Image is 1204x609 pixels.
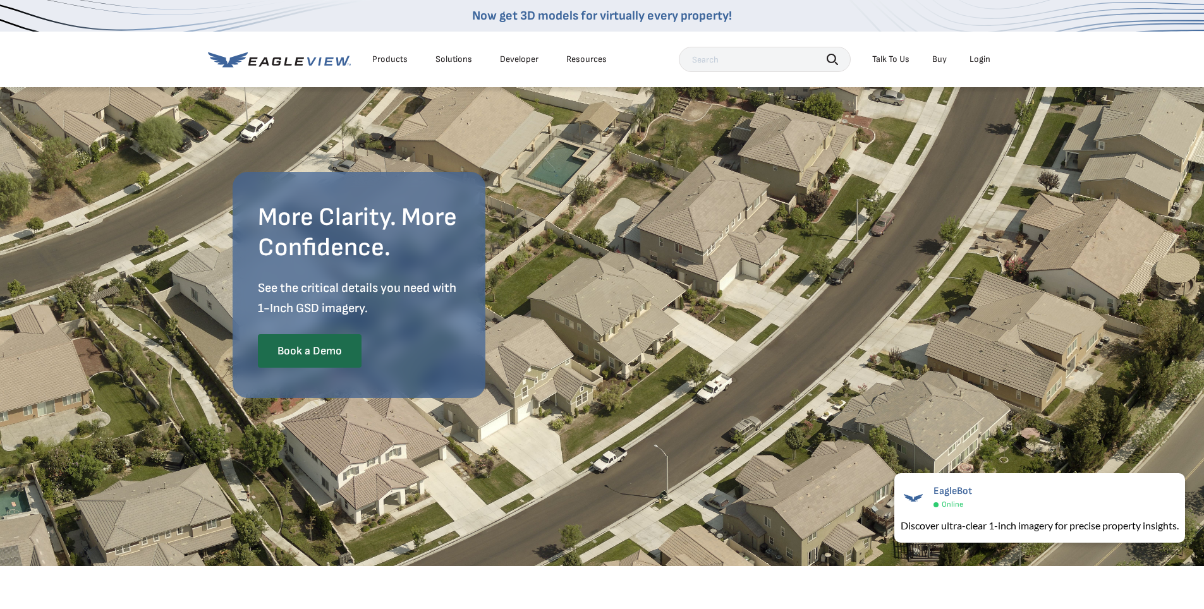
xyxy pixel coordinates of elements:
[472,8,732,23] a: Now get 3D models for virtually every property!
[258,202,460,263] h2: More Clarity. More Confidence.
[901,485,926,510] img: EagleBot
[500,54,538,65] a: Developer
[872,54,909,65] div: Talk To Us
[435,54,472,65] div: Solutions
[901,518,1179,533] div: Discover ultra-clear 1-inch imagery for precise property insights.
[372,54,408,65] div: Products
[566,54,607,65] div: Resources
[932,54,947,65] a: Buy
[258,278,460,318] p: See the critical details you need with 1-Inch GSD imagery.
[679,47,851,72] input: Search
[258,334,362,368] a: Book a Demo
[933,485,972,497] span: EagleBot
[942,500,963,509] span: Online
[970,54,990,65] div: Login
